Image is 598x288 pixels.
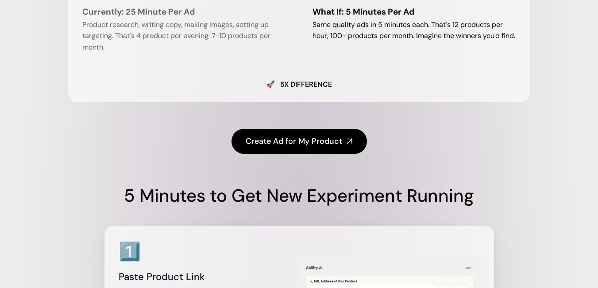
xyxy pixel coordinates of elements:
p: Same quality ads in 5 minutes each. That's 12 products per hour, 100+ products per month. Imagine... [313,19,516,42]
h5: 🚀 5x difference [82,79,516,90]
a: Create Ad for My Product [231,129,367,154]
span: Paste Product Link [119,270,205,283]
h4: Create Ad for My Product [246,136,342,147]
p: Product research, writing copy, making images, setting up targeting. That's 4 product per evening... [82,19,286,53]
p: What If: 5 Minutes Per Ad [313,5,516,19]
p: Currently: 25 Minute Per Ad [82,5,286,19]
h3: 1️⃣ [119,239,141,264]
h1: 5 Minutes to Get New Experiment Running [104,183,494,208]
